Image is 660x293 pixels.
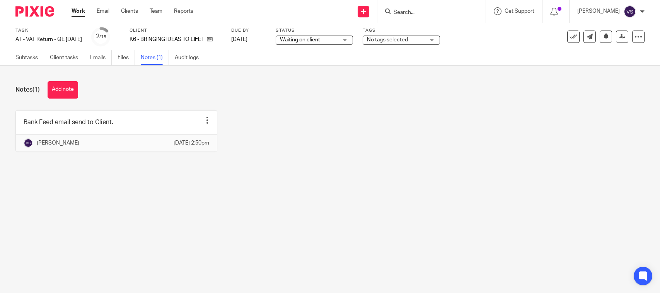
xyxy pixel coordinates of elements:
[231,37,247,42] span: [DATE]
[72,7,85,15] a: Work
[150,7,162,15] a: Team
[174,139,209,147] p: [DATE] 2:50pm
[48,81,78,99] button: Add note
[118,50,135,65] a: Files
[367,37,408,43] span: No tags selected
[90,50,112,65] a: Emails
[99,35,106,39] small: /15
[15,50,44,65] a: Subtasks
[130,36,203,43] p: K6 - BRINGING IDEAS TO LIFE LTD
[505,9,534,14] span: Get Support
[15,36,82,43] div: AT - VAT Return - QE 31-08-2025
[577,7,620,15] p: [PERSON_NAME]
[276,27,353,34] label: Status
[15,27,82,34] label: Task
[231,27,266,34] label: Due by
[174,7,193,15] a: Reports
[37,139,79,147] p: [PERSON_NAME]
[141,50,169,65] a: Notes (1)
[393,9,462,16] input: Search
[363,27,440,34] label: Tags
[15,36,82,43] div: AT - VAT Return - QE [DATE]
[280,37,320,43] span: Waiting on client
[50,50,84,65] a: Client tasks
[121,7,138,15] a: Clients
[24,138,33,148] img: svg%3E
[130,27,222,34] label: Client
[97,7,109,15] a: Email
[32,87,40,93] span: (1)
[96,32,106,41] div: 2
[15,6,54,17] img: Pixie
[624,5,636,18] img: svg%3E
[15,86,40,94] h1: Notes
[175,50,205,65] a: Audit logs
